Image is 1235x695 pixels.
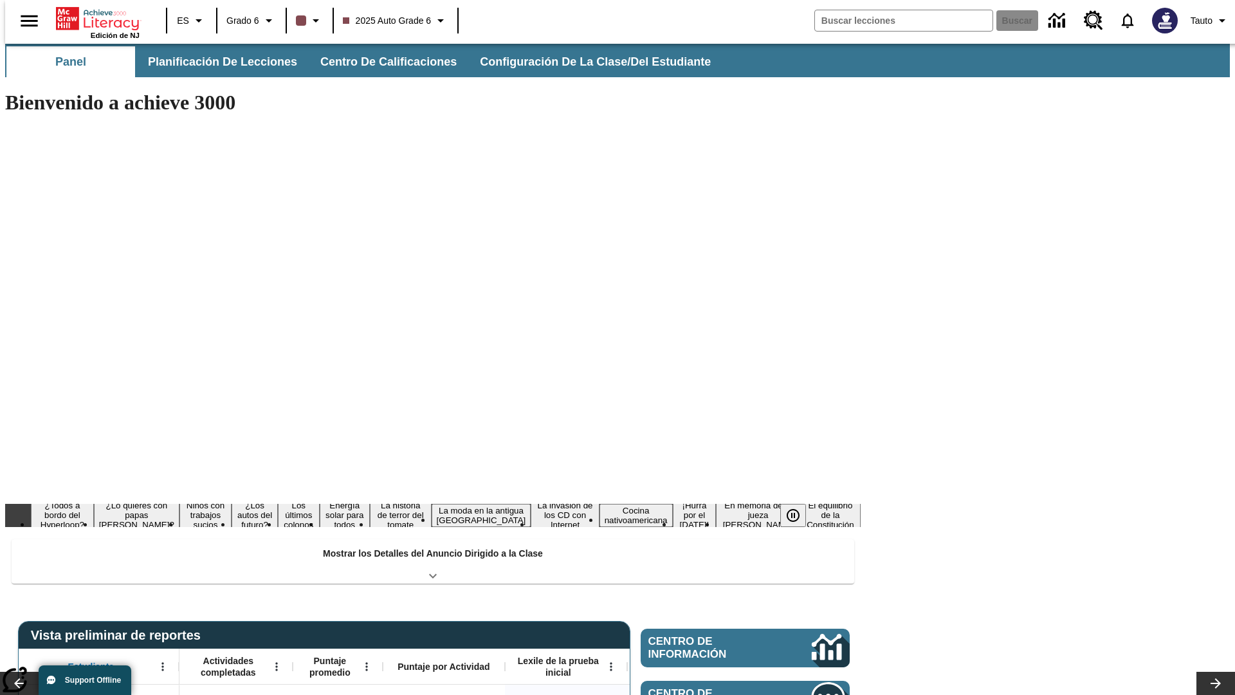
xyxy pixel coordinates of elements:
span: Puntaje promedio [299,655,361,678]
button: Diapositiva 3 Niños con trabajos sucios [179,499,232,532]
button: Carrusel de lecciones, seguir [1196,672,1235,695]
input: Buscar campo [815,10,993,31]
button: Diapositiva 4 ¿Los autos del futuro? [232,499,278,532]
button: Abrir menú [601,657,621,676]
button: Abrir menú [357,657,376,676]
button: Diapositiva 2 ¿Lo quieres con papas fritas? [94,499,179,532]
button: Diapositiva 10 Cocina nativoamericana [599,504,673,527]
span: Puntaje por Actividad [398,661,489,672]
span: Tauto [1191,14,1212,28]
span: 2025 Auto Grade 6 [343,14,432,28]
img: Avatar [1152,8,1178,33]
span: Support Offline [65,676,121,685]
button: Centro de calificaciones [310,46,467,77]
button: Diapositiva 7 La historia de terror del tomate [370,499,432,532]
span: Lexile de la prueba inicial [511,655,605,678]
button: Escoja un nuevo avatar [1144,4,1185,37]
button: Abrir menú [267,657,286,676]
button: Diapositiva 6 Energía solar para todos [320,499,370,532]
button: Abrir el menú lateral [10,2,48,40]
button: Abrir menú [153,657,172,676]
span: Centro de calificaciones [320,55,457,69]
button: Diapositiva 1 ¿Todos a bordo del Hyperloop? [31,499,94,532]
p: Mostrar los Detalles del Anuncio Dirigido a la Clase [323,547,543,561]
button: Grado: Grado 6, Elige un grado [221,9,282,32]
span: Planificación de lecciones [148,55,297,69]
button: Diapositiva 11 ¡Hurra por el Día de la Constitución! [673,499,717,532]
button: Clase: 2025 Auto Grade 6, Selecciona una clase [338,9,454,32]
div: Mostrar los Detalles del Anuncio Dirigido a la Clase [12,539,854,584]
div: Subbarra de navegación [5,44,1230,77]
a: Centro de información [1041,3,1076,39]
span: Estudiante [68,661,114,672]
button: Diapositiva 9 La invasión de los CD con Internet [531,499,599,532]
div: Portada [56,5,140,39]
span: ES [177,14,189,28]
div: Pausar [780,504,819,527]
button: Lenguaje: ES, Selecciona un idioma [171,9,212,32]
span: Centro de información [648,635,769,661]
div: Subbarra de navegación [5,46,722,77]
span: Grado 6 [226,14,259,28]
a: Centro de información [641,629,850,667]
span: Actividades completadas [186,655,271,678]
a: Notificaciones [1111,4,1144,37]
span: Configuración de la clase/del estudiante [480,55,711,69]
button: Diapositiva 8 La moda en la antigua Roma [432,504,531,527]
button: Diapositiva 5 Los últimos colonos [278,499,319,532]
button: Configuración de la clase/del estudiante [470,46,721,77]
button: Diapositiva 12 En memoria de la jueza O'Connor [716,499,800,532]
span: Edición de NJ [91,32,140,39]
button: Perfil/Configuración [1185,9,1235,32]
span: Panel [55,55,86,69]
h1: Bienvenido a achieve 3000 [5,91,861,115]
button: Planificación de lecciones [138,46,307,77]
a: Portada [56,6,140,32]
button: Pausar [780,504,806,527]
span: Vista preliminar de reportes [31,628,207,643]
button: Support Offline [39,665,131,695]
button: Diapositiva 13 El equilibrio de la Constitución [800,499,861,532]
button: El color de la clase es café oscuro. Cambiar el color de la clase. [291,9,329,32]
button: Panel [6,46,135,77]
a: Centro de recursos, Se abrirá en una pestaña nueva. [1076,3,1111,38]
